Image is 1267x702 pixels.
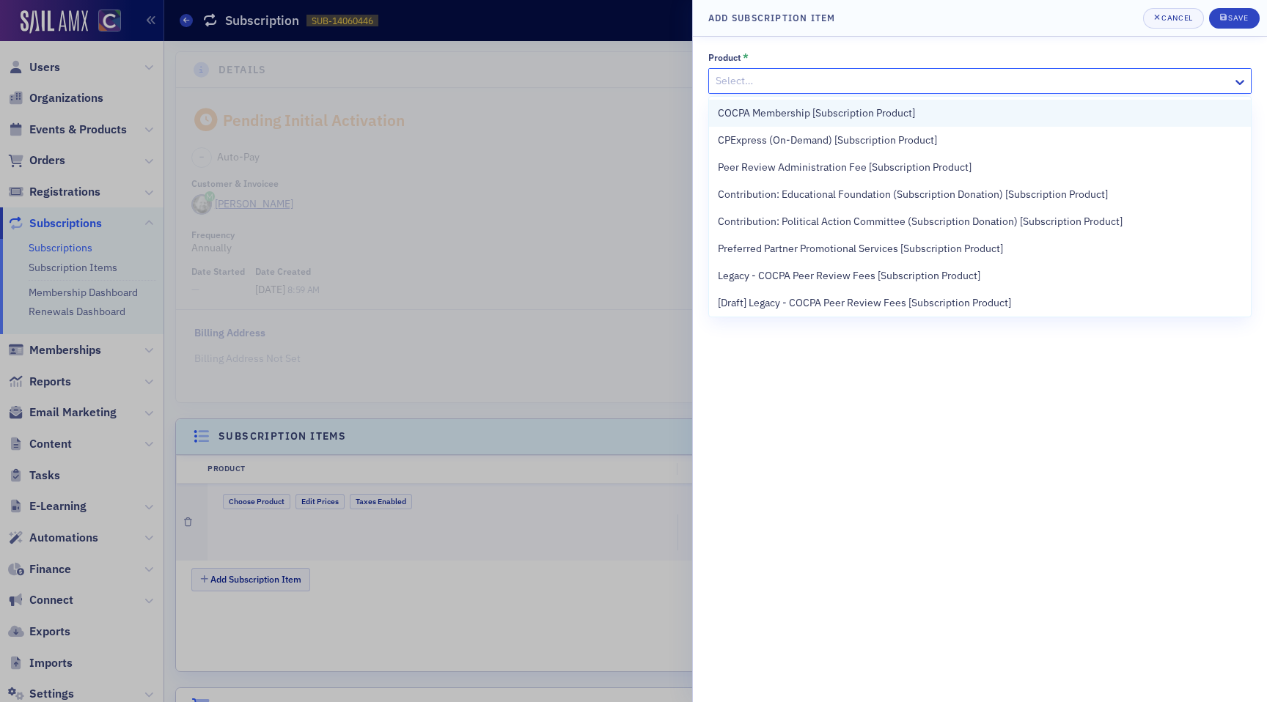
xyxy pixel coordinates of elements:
[1209,8,1260,29] button: Save
[718,187,1108,202] span: Contribution: Educational Foundation (Subscription Donation) [Subscription Product]
[743,52,749,62] abbr: This field is required
[1161,14,1192,22] div: Cancel
[718,241,1003,256] span: Preferred Partner Promotional Services [Subscription Product]
[1228,14,1248,22] div: Save
[718,106,915,121] span: COCPA Membership [Subscription Product]
[718,133,937,148] span: CPExpress (On-Demand) [Subscription Product]
[718,268,980,284] span: Legacy - COCPA Peer Review Fees [Subscription Product]
[708,11,836,24] h4: Add Subscription Item
[718,214,1123,229] span: Contribution: Political Action Committee (Subscription Donation) [Subscription Product]
[718,160,972,175] span: Peer Review Administration Fee [Subscription Product]
[1143,8,1204,29] button: Cancel
[708,52,741,63] div: Product
[718,295,1011,311] span: [Draft] Legacy - COCPA Peer Review Fees [Subscription Product]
